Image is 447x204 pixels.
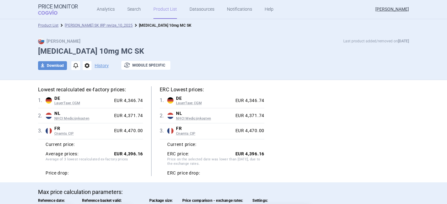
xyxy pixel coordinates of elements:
strong: [PERSON_NAME] [38,39,80,44]
div: EUR 4,371.74 [112,113,143,119]
div: EUR 4,470.00 [112,128,143,134]
img: France [167,128,174,134]
span: Reference date: [38,198,73,203]
span: Cnamts CIP [54,132,112,136]
h1: [MEDICAL_DATA] 10mg MC SK [38,47,409,56]
span: 1 . [38,97,46,104]
div: EUR 4,371.74 [233,113,264,119]
h5: Lowest recalculated ex-factory prices: [38,86,143,93]
a: Product List [38,23,58,28]
span: Cnamts CIP [176,132,233,136]
span: NHCI Medicijnkosten [176,116,233,121]
strong: EUR 4,396.16 [114,151,143,156]
span: NL [54,111,112,116]
strong: Current price: [167,142,196,147]
span: 3 . [160,127,167,135]
h5: ERC Lowest prices: [160,86,264,93]
img: Netherlands [46,113,52,119]
span: LauerTaxe CGM [54,101,112,105]
span: DE [54,96,112,101]
button: History [95,63,109,68]
strong: Average prices: [46,151,79,157]
span: NHCI Medicijnkosten [54,116,112,121]
strong: Price drop: [46,170,69,176]
strong: ERC price drop: [167,170,200,176]
span: 2 . [38,112,46,120]
img: Netherlands [167,113,174,119]
strong: ERC price: [167,151,189,157]
strong: Price Monitor [38,3,78,10]
li: Pavla_ SK IRP revize_10_2025 [58,22,133,29]
span: COGVIO [38,10,66,15]
span: LauerTaxe CGM [176,101,233,105]
span: Settings: [252,198,310,203]
a: Price MonitorCOGVIO [38,3,78,15]
div: EUR 4,470.00 [233,128,264,134]
strong: EUR 4,396.16 [235,151,264,156]
a: [PERSON_NAME] SK IRP revize_10_2025 [65,23,133,28]
span: NL [176,111,233,116]
img: Germany [167,97,174,104]
span: 2 . [160,112,167,120]
strong: [DATE] [398,39,409,43]
span: DE [176,96,233,101]
strong: [MEDICAL_DATA] 10mg MC SK [139,23,191,28]
button: Download [38,61,67,70]
span: FR [54,126,112,132]
img: SK [38,38,44,44]
p: Last product added/removed on [343,38,409,44]
span: Package size: [149,198,173,203]
span: 3 . [38,127,46,135]
img: France [46,128,52,134]
div: EUR 4,346.74 [233,98,264,104]
button: Module specific [121,61,170,70]
span: Reference basket valid: [82,198,140,203]
p: Max price calculation parameters: [38,189,409,196]
div: EUR 4,346.74 [112,98,143,104]
span: 1 . [160,97,167,104]
img: Germany [46,97,52,104]
span: Price on the selected date was lower than [DATE], due to the exchange rates. [167,157,264,167]
strong: Current price: [46,142,75,147]
span: Price comparison - exchange rates: [182,198,243,203]
li: Product List [38,22,58,29]
span: FR [176,126,233,132]
li: Koselugo 10mg MC SK [133,22,191,29]
span: Average of 3 lowest recalculated ex-factory prices [46,157,143,167]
